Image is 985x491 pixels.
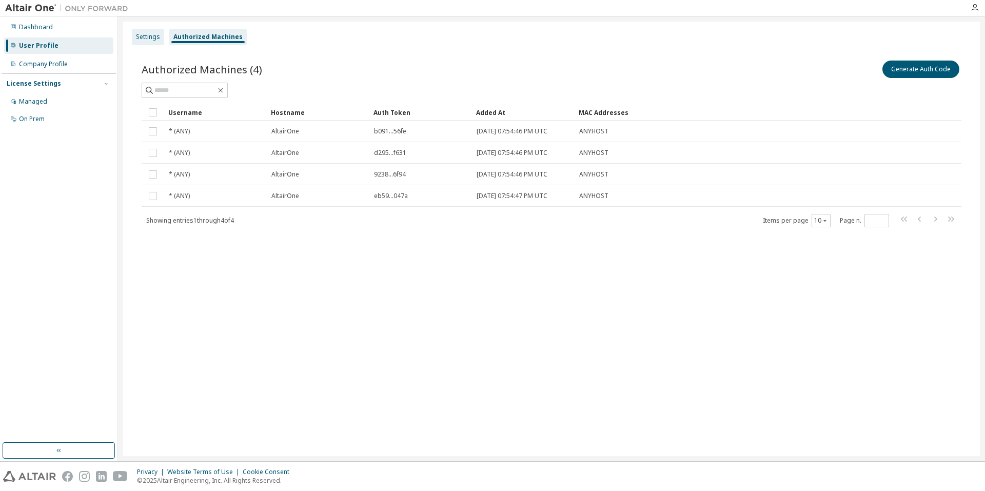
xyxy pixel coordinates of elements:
[169,127,190,135] span: * (ANY)
[374,149,406,157] span: d295...f631
[374,170,406,179] span: 9238...6f94
[477,170,547,179] span: [DATE] 07:54:46 PM UTC
[173,33,243,41] div: Authorized Machines
[19,42,58,50] div: User Profile
[19,97,47,106] div: Managed
[579,170,608,179] span: ANYHOST
[579,192,608,200] span: ANYHOST
[579,127,608,135] span: ANYHOST
[19,115,45,123] div: On Prem
[374,127,406,135] span: b091...56fe
[373,104,468,121] div: Auth Token
[136,33,160,41] div: Settings
[168,104,263,121] div: Username
[476,104,570,121] div: Added At
[763,214,831,227] span: Items per page
[169,149,190,157] span: * (ANY)
[271,170,299,179] span: AltairOne
[96,471,107,482] img: linkedin.svg
[243,468,295,476] div: Cookie Consent
[271,192,299,200] span: AltairOne
[137,476,295,485] p: © 2025 Altair Engineering, Inc. All Rights Reserved.
[579,149,608,157] span: ANYHOST
[477,149,547,157] span: [DATE] 07:54:46 PM UTC
[271,149,299,157] span: AltairOne
[137,468,167,476] div: Privacy
[19,60,68,68] div: Company Profile
[271,127,299,135] span: AltairOne
[62,471,73,482] img: facebook.svg
[814,217,828,225] button: 10
[19,23,53,31] div: Dashboard
[5,3,133,13] img: Altair One
[169,170,190,179] span: * (ANY)
[840,214,889,227] span: Page n.
[477,127,547,135] span: [DATE] 07:54:46 PM UTC
[113,471,128,482] img: youtube.svg
[3,471,56,482] img: altair_logo.svg
[169,192,190,200] span: * (ANY)
[142,62,262,76] span: Authorized Machines (4)
[271,104,365,121] div: Hostname
[7,80,61,88] div: License Settings
[374,192,408,200] span: eb59...047a
[477,192,547,200] span: [DATE] 07:54:47 PM UTC
[146,216,234,225] span: Showing entries 1 through 4 of 4
[579,104,854,121] div: MAC Addresses
[167,468,243,476] div: Website Terms of Use
[79,471,90,482] img: instagram.svg
[882,61,959,78] button: Generate Auth Code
